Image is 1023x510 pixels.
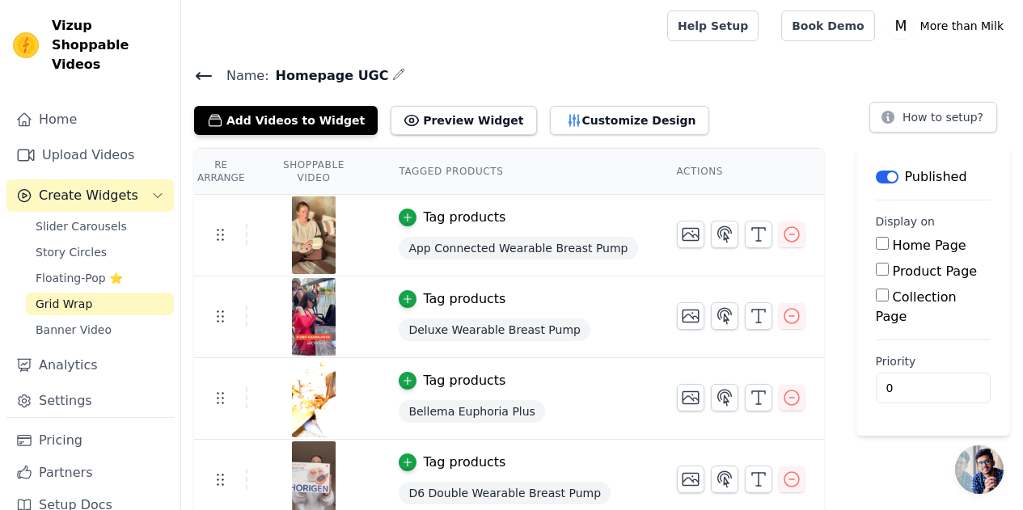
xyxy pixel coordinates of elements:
button: Change Thumbnail [677,384,704,411]
span: Homepage UGC [269,66,389,86]
button: Create Widgets [6,179,174,212]
img: Vizup [13,32,39,58]
span: Vizup Shoppable Videos [52,16,167,74]
th: Tagged Products [379,149,657,195]
span: Grid Wrap [36,296,92,312]
button: How to setup? [869,102,997,133]
span: Create Widgets [39,186,138,205]
button: Customize Design [550,106,709,135]
div: Tag products [423,371,505,390]
button: Change Thumbnail [677,221,704,248]
p: Published [905,167,967,187]
button: Tag products [399,208,505,227]
a: Banner Video [26,318,174,341]
a: Slider Carousels [26,215,174,238]
th: Re Arrange [194,149,247,195]
div: Tag products [423,208,505,227]
a: Home [6,103,174,136]
span: Bellema Euphoria Plus [399,400,545,423]
label: Collection Page [876,289,957,324]
span: Floating-Pop ⭐ [36,270,123,286]
a: Pricing [6,424,174,457]
img: reel-preview-more-than-milk.myshopify.com-3725583210224174971_10861086409.jpeg [291,196,336,274]
button: Tag products [399,371,505,390]
div: Tag products [423,453,505,472]
button: Tag products [399,289,505,309]
a: How to setup? [869,113,997,129]
label: Home Page [893,238,966,253]
span: Slider Carousels [36,218,127,234]
a: Upload Videos [6,139,174,171]
a: Partners [6,457,174,489]
button: Tag products [399,453,505,472]
th: Shoppable Video [247,149,379,195]
label: Priority [876,353,991,369]
div: Open chat [955,445,1004,494]
span: App Connected Wearable Breast Pump [399,237,637,259]
span: D6 Double Wearable Breast Pump [399,482,611,504]
img: tn-58c7f2e7c6e54f6cbdde42992e9d4098.png [291,360,336,437]
button: Add Videos to Widget [194,106,378,135]
div: Edit Name [392,65,405,86]
button: Preview Widget [391,106,536,135]
th: Actions [657,149,824,195]
span: Banner Video [36,322,112,338]
a: Settings [6,385,174,417]
a: Help Setup [667,11,759,41]
p: More than Milk [914,11,1010,40]
span: Story Circles [36,244,107,260]
a: Grid Wrap [26,293,174,315]
a: Story Circles [26,241,174,263]
text: M [894,18,907,34]
span: Deluxe Wearable Breast Pump [399,318,590,341]
a: Analytics [6,349,174,381]
a: Floating-Pop ⭐ [26,267,174,289]
span: Name: [213,66,269,86]
button: M More than Milk [888,11,1010,40]
button: Change Thumbnail [677,466,704,493]
label: Product Page [893,263,978,279]
legend: Display on [876,213,936,230]
a: Book Demo [781,11,874,41]
button: Change Thumbnail [677,302,704,330]
img: reel-preview-more-than-milk.myshopify.com-3706122275188834852_10861086409.jpeg [291,278,336,356]
div: Tag products [423,289,505,309]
